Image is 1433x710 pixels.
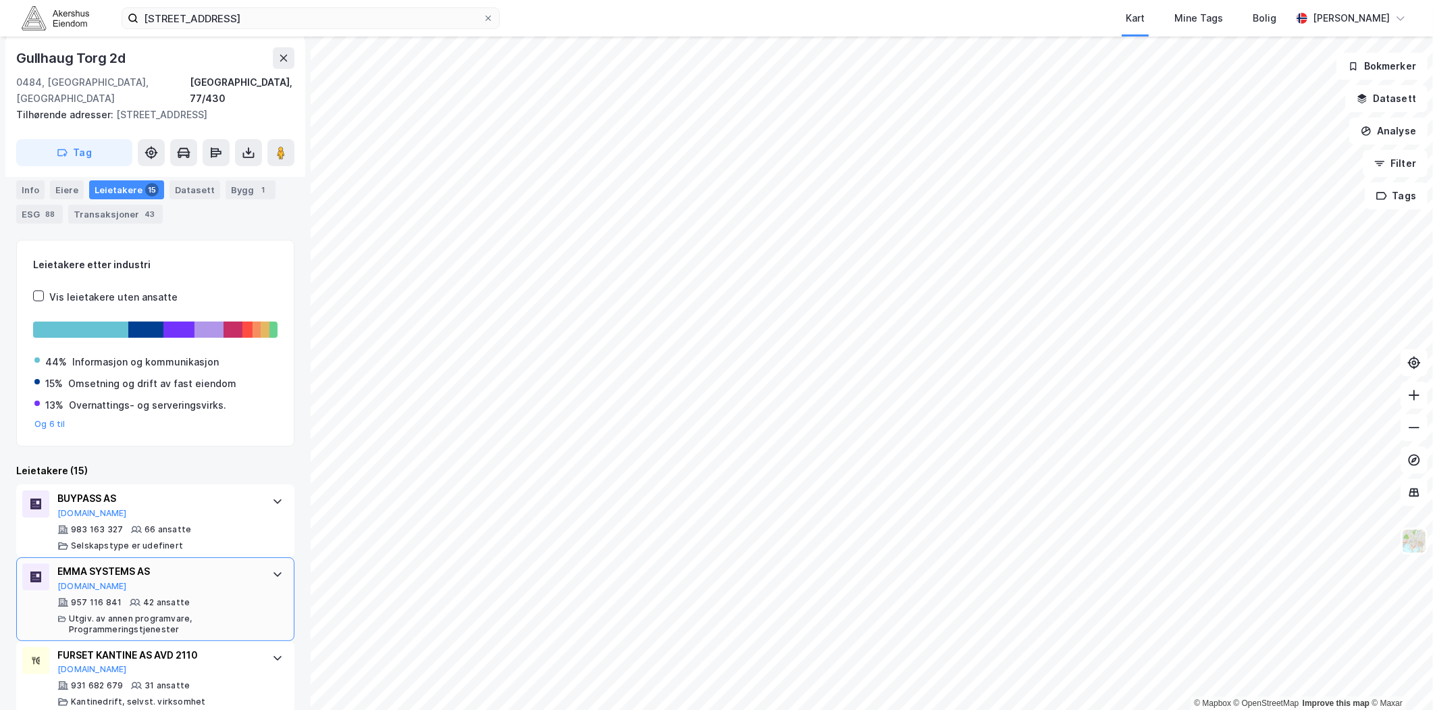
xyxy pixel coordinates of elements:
[57,581,127,592] button: [DOMAIN_NAME]
[71,540,183,551] div: Selskapstype er udefinert
[1365,182,1428,209] button: Tags
[1174,10,1223,26] div: Mine Tags
[145,680,190,691] div: 31 ansatte
[69,613,259,635] div: Utgiv. av annen programvare, Programmeringstjenester
[226,180,276,199] div: Bygg
[145,524,191,535] div: 66 ansatte
[1365,645,1433,710] div: Kontrollprogram for chat
[1363,150,1428,177] button: Filter
[16,109,116,120] span: Tilhørende adresser:
[16,463,294,479] div: Leietakere (15)
[45,397,63,413] div: 13%
[143,597,190,608] div: 42 ansatte
[1349,118,1428,145] button: Analyse
[71,680,123,691] div: 931 682 679
[22,6,89,30] img: akershus-eiendom-logo.9091f326c980b4bce74ccdd9f866810c.svg
[71,524,123,535] div: 983 163 327
[1253,10,1276,26] div: Bolig
[16,74,190,107] div: 0484, [GEOGRAPHIC_DATA], [GEOGRAPHIC_DATA]
[142,207,157,221] div: 43
[33,257,278,273] div: Leietakere etter industri
[1365,645,1433,710] iframe: Chat Widget
[257,183,270,197] div: 1
[71,597,122,608] div: 957 116 841
[50,180,84,199] div: Eiere
[57,563,259,580] div: EMMA SYSTEMS AS
[45,354,67,370] div: 44%
[1234,699,1299,708] a: OpenStreetMap
[1313,10,1390,26] div: [PERSON_NAME]
[1401,528,1427,554] img: Z
[71,696,205,707] div: Kantinedrift, selvst. virksomhet
[69,397,226,413] div: Overnattings- og serveringsvirks.
[1303,699,1370,708] a: Improve this map
[1194,699,1231,708] a: Mapbox
[16,47,128,69] div: Gullhaug Torg 2d
[145,183,159,197] div: 15
[45,376,63,392] div: 15%
[49,289,178,305] div: Vis leietakere uten ansatte
[89,180,164,199] div: Leietakere
[43,207,57,221] div: 88
[34,419,66,430] button: Og 6 til
[1336,53,1428,80] button: Bokmerker
[72,354,219,370] div: Informasjon og kommunikasjon
[138,8,483,28] input: Søk på adresse, matrikkel, gårdeiere, leietakere eller personer
[68,376,236,392] div: Omsetning og drift av fast eiendom
[57,664,127,675] button: [DOMAIN_NAME]
[1126,10,1145,26] div: Kart
[170,180,220,199] div: Datasett
[1345,85,1428,112] button: Datasett
[57,490,259,507] div: BUYPASS AS
[16,139,132,166] button: Tag
[16,107,284,123] div: [STREET_ADDRESS]
[16,205,63,224] div: ESG
[57,647,259,663] div: FURSET KANTINE AS AVD 2110
[190,74,294,107] div: [GEOGRAPHIC_DATA], 77/430
[57,508,127,519] button: [DOMAIN_NAME]
[16,180,45,199] div: Info
[68,205,163,224] div: Transaksjoner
